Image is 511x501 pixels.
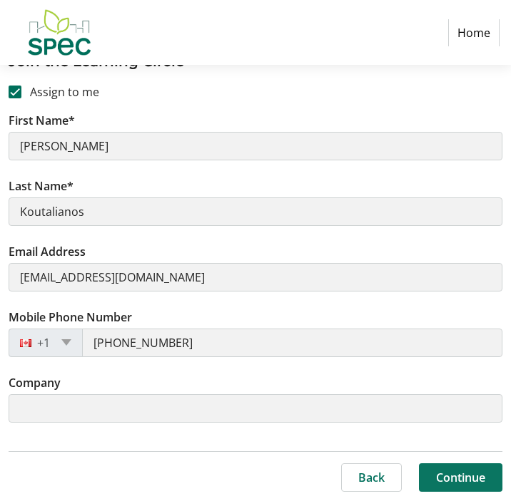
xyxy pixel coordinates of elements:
label: Mobile Phone Number [9,309,132,326]
img: SPEC's Logo [11,6,106,59]
label: Company [9,374,61,391]
button: Back [341,463,402,492]
label: Last Name* [9,177,74,195]
label: Email Address [9,243,86,260]
label: First Name* [9,112,75,129]
button: Continue [419,463,502,492]
a: Home [448,19,500,46]
span: Continue [436,469,485,486]
label: Assign to me [21,83,99,100]
span: Back [358,469,385,486]
input: (506) 234-5678 [82,329,502,357]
